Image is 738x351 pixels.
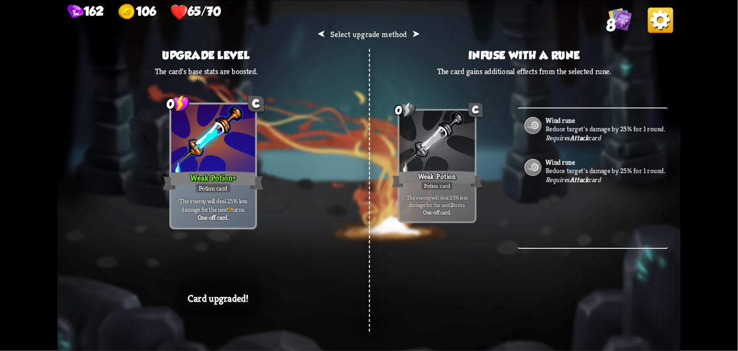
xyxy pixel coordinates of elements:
[188,292,248,304] p: Card upgraded!
[546,175,601,184] div: Requires card
[155,49,257,61] h3: Upgrade level
[392,169,482,189] div: Weak Potion
[67,4,84,20] img: gem.png
[167,95,190,112] div: 0
[437,49,611,61] h3: Infuse with a rune
[395,102,416,118] div: 0
[170,3,188,21] img: health.png
[318,29,420,39] h2: ⮜ ⮞
[469,103,483,117] div: C
[198,213,228,221] b: One-off card.
[228,205,231,213] b: 3
[608,7,632,33] div: View all the cards in your deck
[170,3,221,21] div: Health
[233,173,236,183] b: +
[546,124,666,133] p: Reduce target's damage by 25% for 1 round.
[546,115,575,124] b: Wind rune
[330,29,407,39] span: Select upgrade method
[546,157,575,166] b: Wind rune
[155,66,257,76] p: The card's base stats are boosted.
[570,133,588,142] b: Attack
[437,66,611,76] p: The card gains additional effects from the selected rune.
[523,115,543,135] img: Wind.png
[608,7,632,31] img: Cards_Icon.png
[570,175,588,184] b: Attack
[118,3,136,21] img: gold.png
[546,166,666,175] p: Reduce target's damage by 25% for 1 round.
[248,95,264,111] div: C
[450,201,453,208] b: 2
[648,7,674,33] img: OptionsButton.png
[606,15,615,34] span: 8
[523,157,543,177] img: Wind.png
[67,4,104,20] div: Gems
[546,133,601,142] div: Requires card
[195,183,231,193] div: Potion card
[421,181,453,190] div: Potion card
[401,193,473,208] p: The enemy will deal 25% less damage for the next turns.
[118,3,156,21] div: Gold
[173,196,253,213] p: The enemy will deal 25% less damage for the next turns.
[423,208,451,215] b: One-off card.
[163,169,263,192] div: Weak Potion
